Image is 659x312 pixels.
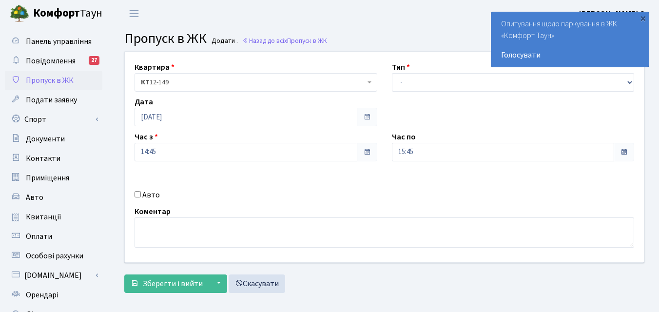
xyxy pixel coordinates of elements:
a: Панель управління [5,32,102,51]
button: Переключити навігацію [122,5,146,21]
button: Зберегти і вийти [124,274,209,293]
a: Особові рахунки [5,246,102,266]
a: Спорт [5,110,102,129]
b: КТ [141,78,150,87]
a: Голосувати [501,49,639,61]
a: Скасувати [229,274,285,293]
span: <b>КТ</b>&nbsp;&nbsp;&nbsp;&nbsp;12-149 [135,73,377,92]
span: Таун [33,5,102,22]
span: Авто [26,192,43,203]
a: [DOMAIN_NAME] [5,266,102,285]
a: Авто [5,188,102,207]
label: Час по [392,131,416,143]
a: Оплати [5,227,102,246]
label: Дата [135,96,153,108]
small: Додати . [210,37,238,45]
span: Панель управління [26,36,92,47]
span: Подати заявку [26,95,77,105]
span: Пропуск в ЖК [287,36,327,45]
label: Авто [142,189,160,201]
a: Повідомлення27 [5,51,102,71]
label: Коментар [135,206,171,217]
span: <b>КТ</b>&nbsp;&nbsp;&nbsp;&nbsp;12-149 [141,78,365,87]
span: Документи [26,134,65,144]
span: Пропуск в ЖК [124,29,207,48]
span: Особові рахунки [26,251,83,261]
span: Пропуск в ЖК [26,75,74,86]
span: Оплати [26,231,52,242]
a: Квитанції [5,207,102,227]
img: logo.png [10,4,29,23]
span: Повідомлення [26,56,76,66]
a: Пропуск в ЖК [5,71,102,90]
label: Тип [392,61,410,73]
span: Контакти [26,153,60,164]
div: Опитування щодо паркування в ЖК «Комфорт Таун» [491,12,649,67]
a: Приміщення [5,168,102,188]
span: Квитанції [26,212,61,222]
a: Подати заявку [5,90,102,110]
div: × [638,13,648,23]
a: [PERSON_NAME] О. [579,8,647,19]
a: Документи [5,129,102,149]
span: Орендарі [26,290,58,300]
span: Зберегти і вийти [143,278,203,289]
label: Квартира [135,61,174,73]
a: Орендарі [5,285,102,305]
a: Контакти [5,149,102,168]
div: 27 [89,56,99,65]
b: Комфорт [33,5,80,21]
span: Приміщення [26,173,69,183]
a: Назад до всіхПропуск в ЖК [242,36,327,45]
label: Час з [135,131,158,143]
